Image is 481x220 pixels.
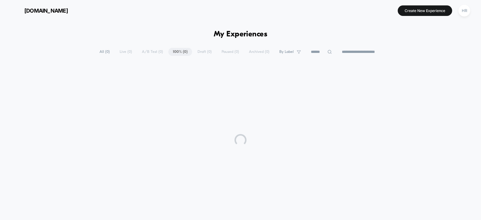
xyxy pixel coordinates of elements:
div: HR [458,5,470,17]
button: HR [457,5,472,17]
h1: My Experiences [214,30,268,39]
span: By Label [279,50,294,54]
button: [DOMAIN_NAME] [9,6,70,15]
span: All ( 0 ) [95,48,114,56]
span: [DOMAIN_NAME] [24,8,68,14]
button: Create New Experience [398,5,452,16]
